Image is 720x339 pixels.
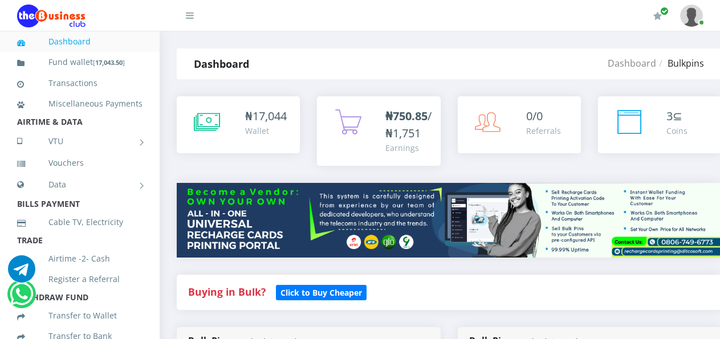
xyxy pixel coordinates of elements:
span: 0/0 [526,108,543,124]
b: Click to Buy Cheaper [280,287,362,298]
a: ₦17,044 Wallet [177,96,300,153]
a: Transactions [17,70,143,96]
a: Click to Buy Cheaper [276,285,367,299]
strong: Dashboard [194,57,249,71]
div: Referrals [526,125,561,137]
div: ⊆ [666,108,688,125]
div: ₦ [245,108,287,125]
span: Renew/Upgrade Subscription [660,7,669,15]
a: Miscellaneous Payments [17,91,143,117]
li: Bulkpins [656,56,704,70]
a: 0/0 Referrals [458,96,581,153]
a: Cable TV, Electricity [17,209,143,235]
a: Chat for support [8,264,35,283]
a: Fund wallet[17,043.50] [17,49,143,76]
small: [ ] [93,58,125,67]
span: /₦1,751 [385,108,432,141]
a: ₦750.85/₦1,751 Earnings [317,96,440,166]
div: Earnings [385,142,432,154]
a: Airtime -2- Cash [17,246,143,272]
div: Wallet [245,125,287,137]
a: Data [17,170,143,199]
a: Chat for support [10,289,33,308]
a: Dashboard [608,57,656,70]
div: Coins [666,125,688,137]
img: User [680,5,703,27]
strong: Buying in Bulk? [188,285,266,299]
a: Vouchers [17,150,143,176]
span: 17,044 [253,108,287,124]
b: ₦750.85 [385,108,428,124]
a: Register a Referral [17,266,143,292]
a: Transfer to Wallet [17,303,143,329]
b: 17,043.50 [95,58,123,67]
a: VTU [17,127,143,156]
img: Logo [17,5,86,27]
span: 3 [666,108,673,124]
a: Dashboard [17,28,143,55]
i: Renew/Upgrade Subscription [653,11,662,21]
